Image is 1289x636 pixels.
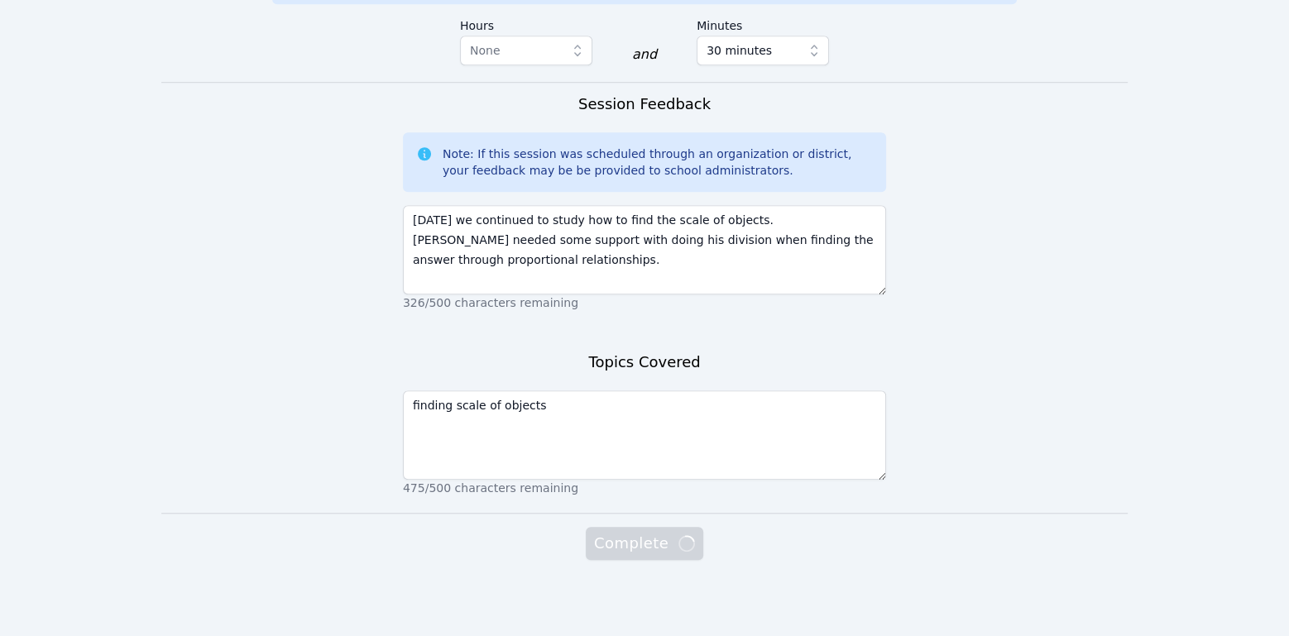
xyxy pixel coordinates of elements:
div: and [632,45,657,65]
label: Hours [460,11,592,36]
textarea: [DATE] we continued to study how to find the scale of objects. [PERSON_NAME] needed some support ... [403,205,886,294]
p: 326/500 characters remaining [403,294,886,311]
button: 30 minutes [697,36,829,65]
button: None [460,36,592,65]
button: Complete [586,527,703,560]
h3: Topics Covered [588,351,700,374]
span: Complete [594,532,695,555]
span: None [470,44,501,57]
div: Note: If this session was scheduled through an organization or district, your feedback may be be ... [443,146,873,179]
textarea: finding scale of objects [403,390,886,480]
h3: Session Feedback [578,93,711,116]
label: Minutes [697,11,829,36]
p: 475/500 characters remaining [403,480,886,496]
span: 30 minutes [707,41,772,60]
